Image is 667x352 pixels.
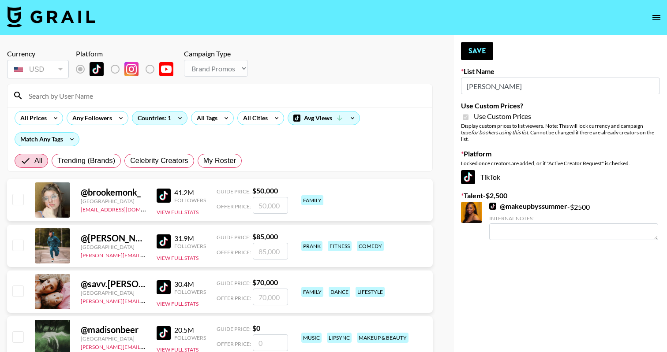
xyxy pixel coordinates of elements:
img: TikTok [461,170,475,184]
div: lifestyle [356,287,385,297]
span: All [34,156,42,166]
span: Guide Price: [217,280,251,286]
label: Platform [461,149,660,158]
button: View Full Stats [157,255,199,261]
div: 30.4M [174,280,206,289]
img: TikTok [157,189,171,203]
img: TikTok [157,326,171,340]
div: [GEOGRAPHIC_DATA] [81,244,146,250]
strong: $ 50,000 [252,186,278,195]
label: Talent - $ 2,500 [461,191,660,200]
input: 0 [253,334,288,351]
div: @ savv.[PERSON_NAME] [81,278,146,289]
div: dance [329,287,350,297]
div: lipsync [327,333,352,343]
span: Guide Price: [217,234,251,241]
button: View Full Stats [157,209,199,215]
div: 41.2M [174,188,206,197]
span: Use Custom Prices [474,112,531,121]
div: - $ 2500 [489,202,658,240]
div: [GEOGRAPHIC_DATA] [81,335,146,342]
div: All Prices [15,111,49,125]
div: [GEOGRAPHIC_DATA] [81,289,146,296]
span: Offer Price: [217,295,251,301]
img: TikTok [90,62,104,76]
div: TikTok [461,170,660,184]
button: Save [461,42,493,60]
div: Currency [7,49,69,58]
a: [PERSON_NAME][EMAIL_ADDRESS][DOMAIN_NAME] [81,296,211,304]
div: All Tags [191,111,219,125]
div: @ madisonbeer [81,324,146,335]
label: List Name [461,67,660,76]
div: USD [9,62,67,77]
span: Guide Price: [217,326,251,332]
span: Offer Price: [217,249,251,256]
div: List locked to TikTok. [76,60,180,78]
img: YouTube [159,62,173,76]
div: Avg Views [288,111,360,125]
button: View Full Stats [157,300,199,307]
div: Followers [174,243,206,249]
input: 70,000 [253,289,288,305]
div: Locked once creators are added, or if "Active Creator Request" is checked. [461,160,660,167]
img: TikTok [157,280,171,294]
strong: $ 70,000 [252,278,278,286]
div: prank [301,241,322,251]
div: Campaign Type [184,49,248,58]
div: Currency is locked to USD [7,58,69,80]
input: 50,000 [253,197,288,214]
span: Offer Price: [217,341,251,347]
div: Followers [174,289,206,295]
a: [PERSON_NAME][EMAIL_ADDRESS][DOMAIN_NAME] [81,250,211,259]
strong: $ 85,000 [252,232,278,241]
span: My Roster [203,156,236,166]
div: Internal Notes: [489,215,658,222]
span: Offer Price: [217,203,251,210]
input: Search by User Name [23,89,427,103]
div: [GEOGRAPHIC_DATA] [81,198,146,204]
div: @ [PERSON_NAME].[PERSON_NAME] [81,233,146,244]
label: Use Custom Prices? [461,101,660,110]
input: 85,000 [253,243,288,259]
div: family [301,287,323,297]
div: Countries: 1 [132,111,187,125]
img: Instagram [124,62,139,76]
div: makeup & beauty [357,333,408,343]
div: Followers [174,334,206,341]
img: Grail Talent [7,6,95,27]
div: 20.5M [174,326,206,334]
img: TikTok [157,234,171,248]
a: [EMAIL_ADDRESS][DOMAIN_NAME] [81,204,169,213]
div: fitness [328,241,352,251]
span: Guide Price: [217,188,251,195]
div: Followers [174,197,206,204]
div: Display custom prices to list viewers. Note: This will lock currency and campaign type . Cannot b... [461,122,660,142]
div: 31.9M [174,234,206,243]
strong: $ 0 [252,324,260,332]
div: @ brookemonk_ [81,187,146,198]
div: music [301,333,322,343]
div: family [301,195,323,205]
em: for bookers using this list [471,129,528,136]
span: Trending (Brands) [57,156,115,166]
button: open drawer [648,9,665,26]
img: TikTok [489,203,496,210]
div: Any Followers [67,111,114,125]
span: Celebrity Creators [130,156,188,166]
div: Match Any Tags [15,133,79,146]
div: comedy [357,241,384,251]
a: [PERSON_NAME][EMAIL_ADDRESS][DOMAIN_NAME] [81,342,211,350]
div: Platform [76,49,180,58]
a: @makeupbyssummer [489,202,567,211]
div: All Cities [238,111,270,125]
